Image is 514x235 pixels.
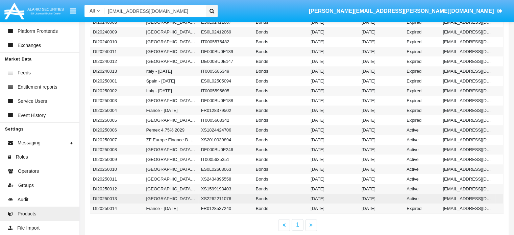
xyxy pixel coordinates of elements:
td: Expired [404,204,440,214]
td: XS2010039894 [198,135,253,145]
td: IT0005595605 [198,86,253,96]
td: Active [404,155,440,164]
td: [DATE] [308,66,359,76]
td: Spain - [DATE] [143,76,198,86]
td: DE000BU0E147 [198,56,253,66]
td: [EMAIL_ADDRESS][DOMAIN_NAME] [440,105,495,115]
td: [EMAIL_ADDRESS][DOMAIN_NAME] [440,27,495,37]
td: [GEOGRAPHIC_DATA] - [DATE] [143,27,198,37]
td: [DATE] [359,37,404,47]
td: Bonds [253,96,308,105]
td: [DATE] [359,164,404,174]
td: FR0128537240 [198,204,253,214]
td: Expired [404,115,440,125]
td: [DATE] [359,17,404,27]
span: Exchanges [18,42,41,49]
td: Active [404,184,440,194]
td: Italy - [DATE] [143,66,198,76]
td: Bonds [253,27,308,37]
td: [EMAIL_ADDRESS][DOMAIN_NAME] [440,47,495,56]
td: [DATE] [308,96,359,105]
span: [PERSON_NAME][EMAIL_ADDRESS][PERSON_NAME][DOMAIN_NAME] [309,8,494,14]
td: Active [404,194,440,204]
td: [DATE] [359,125,404,135]
a: All [84,7,105,15]
td: IT0005575482 [198,37,253,47]
td: Expired [404,37,440,47]
td: Bonds [253,47,308,56]
span: Service Users [18,98,47,105]
td: [EMAIL_ADDRESS][DOMAIN_NAME] [440,76,495,86]
td: Bonds [253,125,308,135]
td: [DATE] [359,27,404,37]
td: [GEOGRAPHIC_DATA] - [DATE] [143,194,198,204]
td: [EMAIL_ADDRESS][DOMAIN_NAME] [440,204,495,214]
td: DI20250008 [90,145,144,155]
td: [DATE] [359,66,404,76]
td: Bonds [253,37,308,47]
a: [PERSON_NAME][EMAIL_ADDRESS][PERSON_NAME][DOMAIN_NAME] [305,2,506,21]
span: Event History [18,112,46,119]
td: DE000BU0E139 [198,47,253,56]
td: [GEOGRAPHIC_DATA] - [DATE] [143,164,198,174]
td: DI20250013 [90,194,144,204]
td: Pemex 4.75% 2029 [143,125,198,135]
span: Operators [18,168,39,175]
td: [DATE] [308,204,359,214]
td: [EMAIL_ADDRESS][DOMAIN_NAME] [440,174,495,184]
td: [DATE] [308,86,359,96]
td: Expired [404,17,440,27]
td: Expired [404,47,440,56]
td: DI20240008 [90,17,144,27]
td: [DATE] [308,155,359,164]
td: [DATE] [308,164,359,174]
td: Bonds [253,155,308,164]
td: DI20250014 [90,204,144,214]
span: Roles [16,154,28,161]
td: [GEOGRAPHIC_DATA] - [DATE] [143,115,198,125]
td: [EMAIL_ADDRESS][DOMAIN_NAME] [440,155,495,164]
span: Audit [18,196,28,203]
td: [DATE] [359,76,404,86]
td: XS1599193403 [198,184,253,194]
td: Bonds [253,76,308,86]
td: IT0005635351 [198,155,253,164]
td: [DATE] [359,135,404,145]
td: [DATE] [308,115,359,125]
td: XS2262211076 [198,194,253,204]
td: Active [404,164,440,174]
td: [DATE] [359,115,404,125]
td: DI20240013 [90,66,144,76]
td: DI20250001 [90,76,144,86]
td: DI20250004 [90,105,144,115]
td: XS1824424706 [198,125,253,135]
td: [DATE] [308,56,359,66]
td: [EMAIL_ADDRESS][DOMAIN_NAME] [440,164,495,174]
td: Bonds [253,194,308,204]
td: [GEOGRAPHIC_DATA] - [DATE] [143,17,198,27]
td: DE000BU0E188 [198,96,253,105]
td: [GEOGRAPHIC_DATA] - [DATE] [143,47,198,56]
td: [DATE] [308,135,359,145]
td: DI20250006 [90,125,144,135]
span: Entitlement reports [18,84,57,91]
span: Groups [18,182,34,189]
td: [EMAIL_ADDRESS][DOMAIN_NAME] [440,96,495,105]
td: Bonds [253,105,308,115]
td: [DATE] [308,105,359,115]
td: [DATE] [308,27,359,37]
td: Italy - [DATE] [143,86,198,96]
td: [DATE] [359,47,404,56]
td: DI20250005 [90,115,144,125]
nav: paginator [85,219,509,231]
span: File Import [17,225,40,232]
td: FR0128379502 [198,105,253,115]
td: [DATE] [359,184,404,194]
td: [DATE] [308,145,359,155]
td: [DATE] [308,184,359,194]
td: Active [404,125,440,135]
td: Expired [404,27,440,37]
img: Logo image [3,1,65,21]
td: Bonds [253,145,308,155]
span: Platform Frontends [18,28,58,35]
